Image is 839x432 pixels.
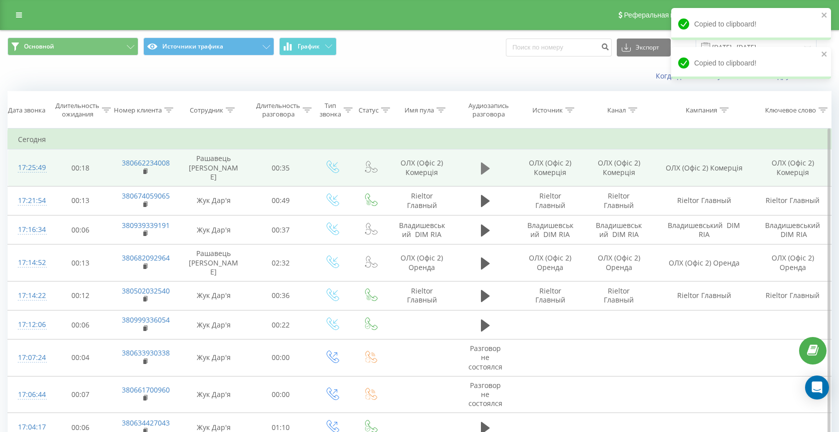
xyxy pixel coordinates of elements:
a: 380674059065 [122,191,170,200]
td: Жук Дар'я [178,339,249,376]
td: ОЛХ (Офіс 2) Оренда [516,244,584,281]
div: Дата звонка [8,106,45,114]
td: Rieltor Главный [584,281,653,310]
td: 00:13 [48,186,112,215]
td: Rieltor Главный [516,281,584,310]
button: close [821,11,828,20]
div: Кампания [686,106,717,114]
td: ОЛХ (Офіс 2) Комерція [584,149,653,186]
td: Жук Дар'я [178,186,249,215]
div: 17:21:54 [18,191,38,210]
a: 380939339191 [122,220,170,230]
div: Copied to clipboard! [671,47,831,79]
span: Реферальная программа [624,11,706,19]
td: Владишевський DIM RIA [755,215,831,244]
span: График [298,43,320,50]
span: Разговор не состоялся [468,380,502,408]
div: Статус [359,106,379,114]
td: 02:32 [249,244,313,281]
span: Разговор не состоялся [468,343,502,371]
td: ОЛХ (Офіс 2) Оренда [755,244,831,281]
div: Канал [607,106,626,114]
a: 380662234008 [122,158,170,167]
div: Длительность ожидания [55,101,99,118]
button: Источники трафика [143,37,274,55]
div: 17:12:06 [18,315,38,334]
td: 00:18 [48,149,112,186]
button: График [279,37,337,55]
td: Rieltor Главный [755,186,831,215]
td: 00:00 [249,376,313,413]
div: Open Intercom Messenger [805,375,829,399]
div: Номер клиента [114,106,162,114]
td: Рашавець [PERSON_NAME] [178,244,249,281]
div: Тип звонка [320,101,341,118]
td: ОЛХ (Офіс 2) Оренда [389,244,455,281]
td: Жук Дар'я [178,215,249,244]
td: ОЛХ (Офіс 2) Комерція [755,149,831,186]
div: 17:25:49 [18,158,38,177]
a: 380682092964 [122,253,170,262]
td: 00:00 [249,339,313,376]
td: 00:12 [48,281,112,310]
td: Rieltor Главный [653,186,755,215]
td: 00:35 [249,149,313,186]
a: Когда данные могут отличаться от других систем [656,71,832,80]
td: Rieltor Главный [755,281,831,310]
td: Жук Дар'я [178,281,249,310]
div: Имя пула [405,106,434,114]
div: Длительность разговора [256,101,300,118]
a: 380634427043 [122,418,170,427]
td: 00:49 [249,186,313,215]
button: Основной [7,37,138,55]
td: Жук Дар'я [178,310,249,339]
input: Поиск по номеру [506,38,612,56]
td: Владишевський DIM RIA [516,215,584,244]
td: 00:13 [48,244,112,281]
td: Rieltor Главный [516,186,584,215]
div: 17:14:22 [18,286,38,305]
td: 00:04 [48,339,112,376]
td: 00:07 [48,376,112,413]
td: 00:37 [249,215,313,244]
a: 380633930338 [122,348,170,357]
td: ОЛХ (Офіс 2) Оренда [653,244,755,281]
td: Сегодня [8,129,832,149]
div: 17:14:52 [18,253,38,272]
td: Рашавець [PERSON_NAME] [178,149,249,186]
td: 00:22 [249,310,313,339]
td: ОЛХ (Офіс 2) Комерція [389,149,455,186]
td: Жук Дар'я [178,376,249,413]
td: ОЛХ (Офіс 2) Комерція [653,149,755,186]
td: Rieltor Главный [584,186,653,215]
td: Rieltor Главный [389,281,455,310]
td: 00:06 [48,310,112,339]
td: Владишевський DIM RIA [653,215,755,244]
a: 380661700960 [122,385,170,394]
div: 17:07:24 [18,348,38,367]
td: Владишевський DIM RIA [389,215,455,244]
td: Rieltor Главный [653,281,755,310]
div: 17:16:34 [18,220,38,239]
div: Аудиозапись разговора [464,101,513,118]
td: ОЛХ (Офіс 2) Комерція [516,149,584,186]
div: Copied to clipboard! [671,8,831,40]
div: Ключевое слово [765,106,816,114]
div: 17:06:44 [18,385,38,404]
td: Владишевський DIM RIA [584,215,653,244]
a: 380502032540 [122,286,170,295]
td: ОЛХ (Офіс 2) Оренда [584,244,653,281]
a: 380999336054 [122,315,170,324]
div: Источник [532,106,563,114]
button: close [821,50,828,59]
div: Сотрудник [190,106,223,114]
td: Rieltor Главный [389,186,455,215]
td: 00:06 [48,215,112,244]
td: 00:36 [249,281,313,310]
span: Основной [24,42,54,50]
button: Экспорт [617,38,671,56]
